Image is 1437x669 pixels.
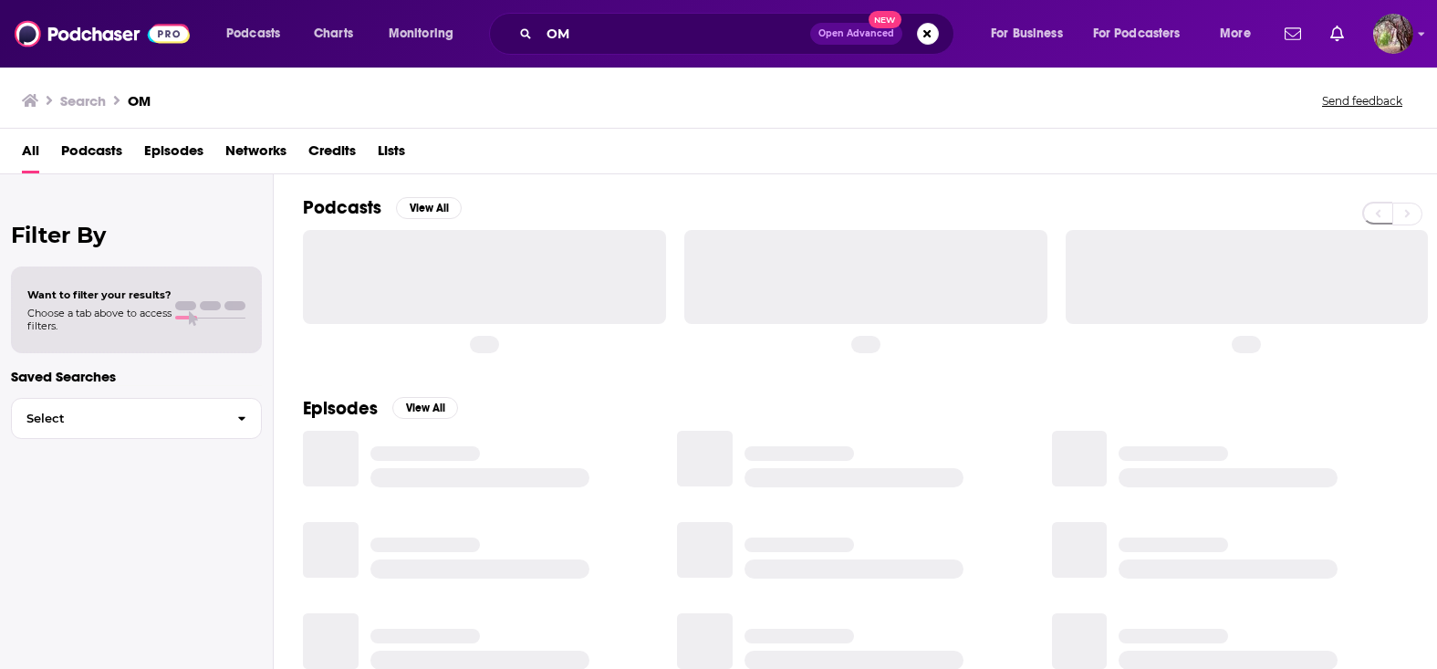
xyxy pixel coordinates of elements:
[1081,19,1207,48] button: open menu
[376,19,477,48] button: open menu
[1373,14,1413,54] button: Show profile menu
[303,397,458,420] a: EpisodesView All
[539,19,810,48] input: Search podcasts, credits, & more...
[11,222,262,248] h2: Filter By
[303,397,378,420] h2: Episodes
[1093,21,1181,47] span: For Podcasters
[27,288,172,301] span: Want to filter your results?
[225,136,286,173] a: Networks
[144,136,203,173] a: Episodes
[810,23,902,45] button: Open AdvancedNew
[303,196,462,219] a: PodcastsView All
[991,21,1063,47] span: For Business
[378,136,405,173] a: Lists
[1220,21,1251,47] span: More
[27,307,172,332] span: Choose a tab above to access filters.
[302,19,364,48] a: Charts
[314,21,353,47] span: Charts
[978,19,1086,48] button: open menu
[818,29,894,38] span: Open Advanced
[869,11,901,28] span: New
[308,136,356,173] a: Credits
[392,397,458,419] button: View All
[22,136,39,173] a: All
[11,398,262,439] button: Select
[1277,18,1308,49] a: Show notifications dropdown
[11,368,262,385] p: Saved Searches
[1373,14,1413,54] img: User Profile
[1317,93,1408,109] button: Send feedback
[303,196,381,219] h2: Podcasts
[506,13,972,55] div: Search podcasts, credits, & more...
[226,21,280,47] span: Podcasts
[1373,14,1413,54] span: Logged in as MSanz
[128,92,151,110] h3: OM
[61,136,122,173] a: Podcasts
[1207,19,1274,48] button: open menu
[15,16,190,51] img: Podchaser - Follow, Share and Rate Podcasts
[60,92,106,110] h3: Search
[213,19,304,48] button: open menu
[12,413,223,424] span: Select
[1323,18,1351,49] a: Show notifications dropdown
[389,21,453,47] span: Monitoring
[396,197,462,219] button: View All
